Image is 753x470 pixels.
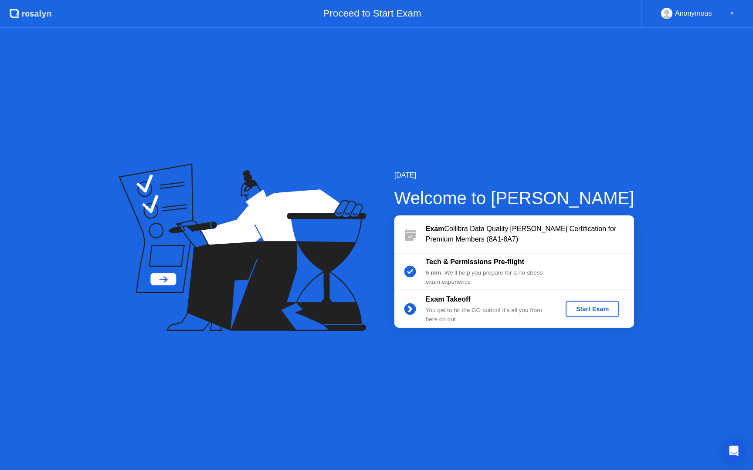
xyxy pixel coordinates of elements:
[730,8,734,19] div: ▼
[426,224,634,245] div: Collibra Data Quality [PERSON_NAME] Certification for Premium Members (8A1-8A7)
[426,306,551,324] div: You get to hit the GO button! It’s all you from here on out
[394,170,634,181] div: [DATE]
[394,185,634,211] div: Welcome to [PERSON_NAME]
[426,295,471,303] b: Exam Takeoff
[569,305,616,312] div: Start Exam
[723,440,744,461] div: Open Intercom Messenger
[426,269,441,276] b: 5 min
[426,225,444,232] b: Exam
[566,301,619,317] button: Start Exam
[426,269,551,286] div: : We’ll help you prepare for a no-stress exam experience
[426,258,524,265] b: Tech & Permissions Pre-flight
[675,8,712,19] div: Anonymous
